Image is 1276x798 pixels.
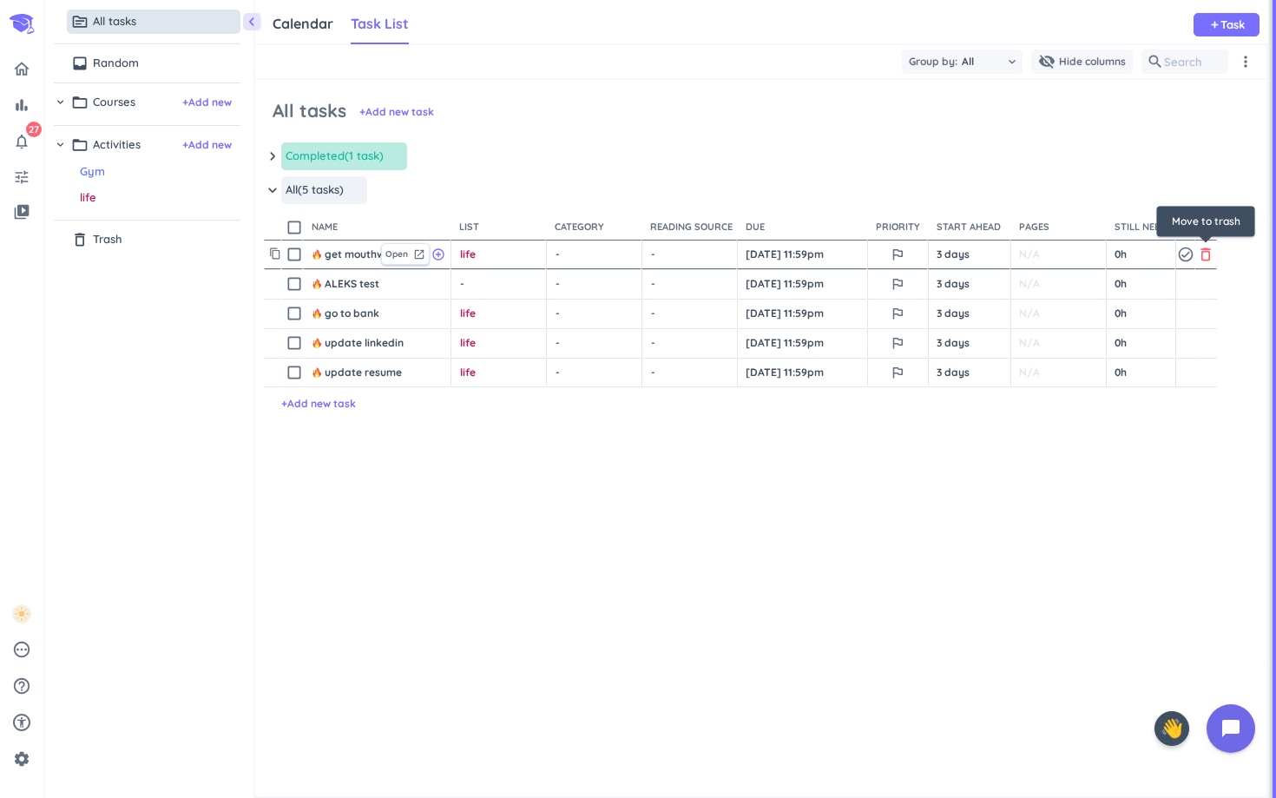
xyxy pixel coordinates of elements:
span: life [460,365,476,380]
i: video_library [13,203,30,221]
i: outlined_flag [890,247,905,262]
span: - [651,365,655,380]
div: N/A [1011,300,1105,327]
span: All tasks [273,97,346,125]
span: 🔥, fire [312,367,322,378]
i: outlined_flag [890,306,905,321]
div: 0h [1107,300,1174,327]
span: - [651,276,655,292]
span: Due [746,220,765,234]
span: 27 [26,122,42,137]
span: + Add new task [359,104,434,120]
span: (5 tasks) [298,181,344,199]
i: help_outline [12,676,31,696]
i: tune [13,168,30,186]
div: N/A [1011,241,1105,268]
i: drag_indicator [541,218,558,235]
span: - [556,276,560,292]
a: bar_chart [8,91,36,119]
span: 🔥, fire [312,338,322,348]
span: + Add new task [281,396,356,412]
i: drag_indicator [636,218,654,235]
button: Close [847,270,866,298]
button: addTask [1194,13,1260,36]
i: chevron_left [243,13,260,30]
span: Completed [286,148,345,165]
i: topic [71,13,89,30]
i: bar_chart [13,96,30,114]
span: Trash [93,231,122,248]
span: Random [93,55,139,72]
span: - [556,365,560,380]
div: 0h [1107,329,1174,357]
i: folder_open [71,136,89,154]
span: - [651,335,655,351]
span: - [556,335,560,351]
span: - [651,247,655,262]
span: Task List [351,15,409,32]
span: Still need [1115,220,1167,234]
button: Close [847,329,866,357]
span: Start ahead [937,220,1001,234]
span: - [460,276,464,292]
span: Activities [93,136,141,154]
span: Gym [80,164,213,178]
span: Priority [876,220,920,234]
div: ALEKS test [304,270,450,298]
span: - [556,306,560,321]
span: life [460,306,476,321]
i: more_vert [1237,53,1254,70]
div: get mouthwash, coffee beans @ hyvee [304,241,381,268]
i: drag_indicator [732,218,749,235]
span: Open [385,247,408,261]
div: 3 days [929,300,1010,327]
div: N/A [1011,359,1105,386]
i: keyboard_arrow_down [1005,55,1019,69]
a: settings [7,745,36,773]
i: outlined_flag [890,365,905,380]
button: Close [847,241,866,268]
div: name [304,214,450,241]
div: 3 days [929,241,1010,268]
i: check_circle_outline [1177,246,1194,263]
button: +Add new task [281,396,356,412]
span: All [286,181,298,199]
span: + Add new [182,95,232,110]
i: launch [413,248,425,261]
span: List [459,220,479,234]
i: inbox [71,55,89,72]
div: 0h [1107,270,1174,298]
div: 3 days [929,270,1010,298]
span: Courses [93,94,135,111]
i: add [1209,19,1220,30]
i: outlined_flag [890,335,905,351]
div: 3 days [929,329,1010,357]
span: Calendar [273,15,333,32]
i: pending [12,640,31,659]
i: drag_indicator [923,218,940,235]
i: keyboard_arrow_down [264,181,281,199]
div: N/A [1011,270,1105,298]
button: Close [847,359,866,386]
div: 0h [1107,241,1174,268]
span: 🔥, fire [312,308,322,319]
i: drag_indicator [1170,218,1187,235]
button: delete_outline [1197,246,1214,263]
i: settings [13,750,30,768]
i: delete [71,231,89,248]
i: chevron_right [54,138,67,151]
span: Group by: [909,56,957,67]
span: - [556,247,560,262]
i: chevron_right [54,96,67,109]
button: +Add new task [359,104,437,120]
span: life [80,190,213,204]
button: +Add new [182,95,232,110]
span: Pages [1019,220,1049,234]
i: keyboard_arrow_down [264,148,281,165]
i: drag_indicator [1101,218,1118,235]
i: add_circle_outline [431,247,445,261]
span: life [460,247,476,262]
span: 👋 [1161,715,1183,742]
i: content_copy [269,247,281,260]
